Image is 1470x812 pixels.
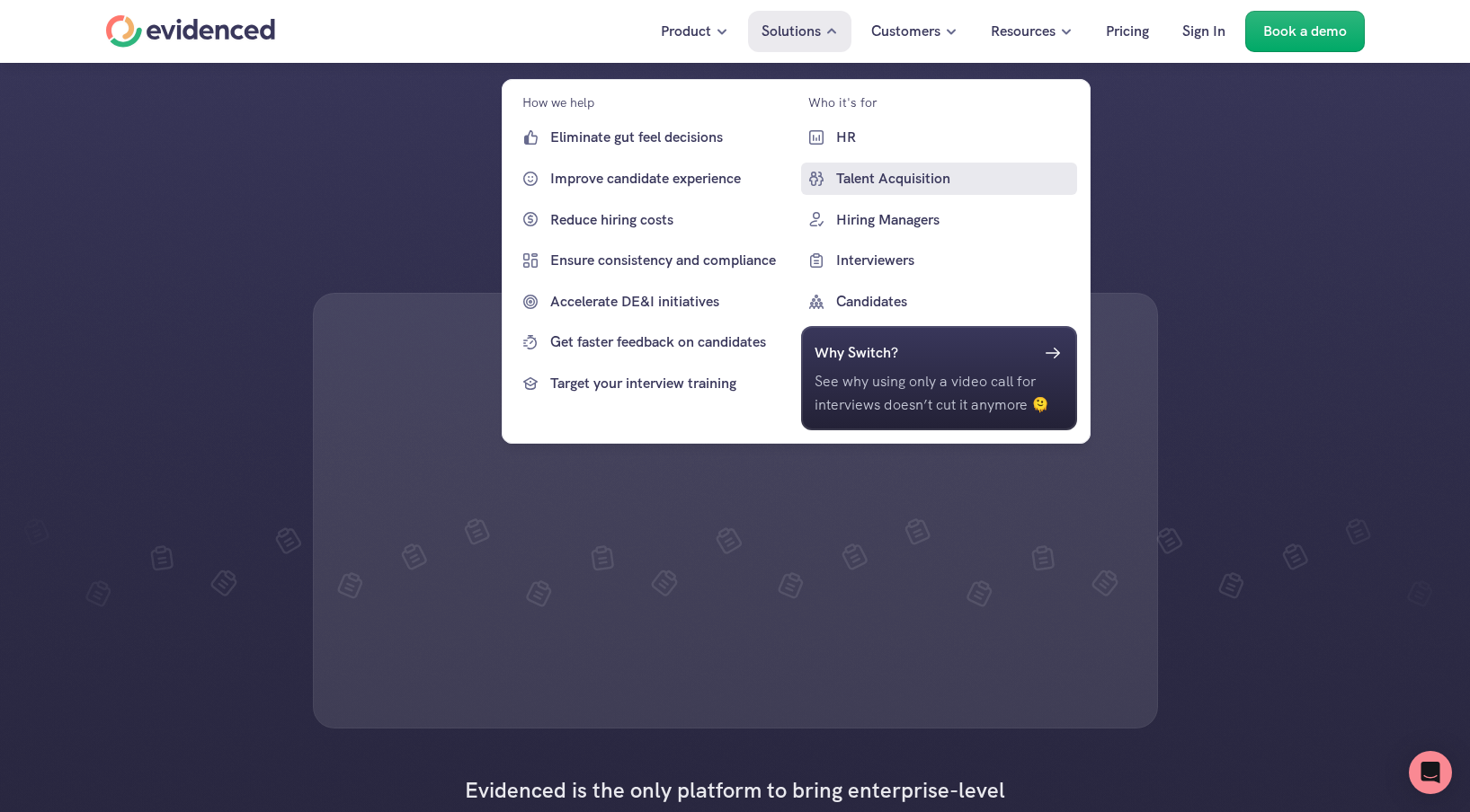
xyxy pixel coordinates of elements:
p: Target your interview training [550,372,788,395]
p: Eliminate gut feel decisions [550,126,788,149]
p: Book a demo [1263,20,1347,43]
img: LOGO.svg [7,38,22,52]
p: Who it's for [808,93,878,112]
p: Accelerate DE&I initiatives [550,290,788,313]
a: Ensure consistency and compliance [515,244,792,277]
a: Get faster feedback on candidates [515,326,792,358]
a: Target your interview training [515,367,792,400]
p: Reduce hiring costs [550,207,788,231]
a: Pricing [1092,11,1163,52]
p: Get faster feedback on candidates [550,331,788,354]
a: Candidates [801,286,1078,318]
a: Hiring Managers [801,203,1078,235]
p: See why using only a video call for interviews doesn’t cut it anymore 🫠 [815,370,1065,416]
img: XCircle-gray.svg [7,7,22,22]
a: Sign In [1169,11,1239,52]
p: Ensure consistency and compliance [550,249,788,272]
p: Pricing [1106,20,1149,43]
a: Why Switch?See why using only a video call for interviews doesn’t cut it anymore 🫠 [801,326,1078,429]
a: Eliminate gut feel decisions [515,121,792,154]
p: Resources [991,20,1056,43]
p: Product [661,20,711,43]
p: Improve candidate experience [550,167,788,190]
h6: Why Switch? [815,341,898,365]
p: Interviewers [836,249,1074,272]
a: Interviewers [801,244,1078,277]
a: Accelerate DE&I initiatives [515,286,792,318]
a: Improve candidate experience [515,163,792,195]
p: Solutions [762,20,821,43]
h1: Run interviews you can rely on. [479,79,992,230]
a: Reduce hiring costs [515,203,792,235]
a: Talent Acquisition [801,163,1078,195]
a: HR [801,121,1078,154]
a: Book a demo [1245,11,1365,52]
div: Open Intercom Messenger [1409,751,1452,794]
p: Talent Acquisition [836,167,1074,190]
p: Hiring Managers [836,207,1074,231]
p: Customers [871,20,940,43]
p: How we help [522,93,594,112]
p: Candidates [836,290,1074,313]
p: HR [836,126,1074,149]
a: Home [106,15,275,48]
p: Sign In [1182,20,1225,43]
